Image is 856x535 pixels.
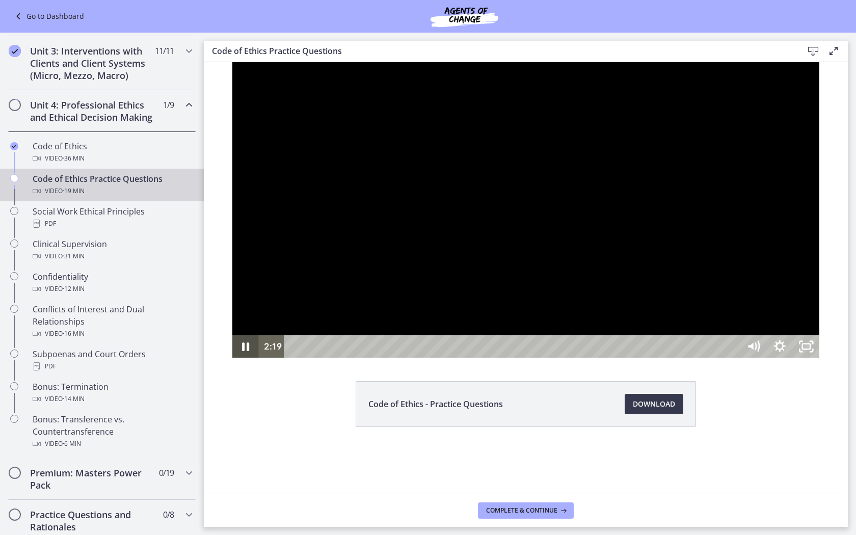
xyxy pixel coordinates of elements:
[486,506,557,515] span: Complete & continue
[10,142,18,150] i: Completed
[33,348,192,372] div: Subpoenas and Court Orders
[159,467,174,479] span: 0 / 19
[30,509,154,533] h2: Practice Questions and Rationales
[30,45,154,82] h2: Unit 3: Interventions with Clients and Client Systems (Micro, Mezzo, Macro)
[478,502,574,519] button: Complete & continue
[63,438,81,450] span: · 6 min
[33,381,192,405] div: Bonus: Termination
[33,360,192,372] div: PDF
[12,10,84,22] a: Go to Dashboard
[63,283,85,295] span: · 12 min
[33,413,192,450] div: Bonus: Transference vs. Countertransference
[633,398,675,410] span: Download
[563,273,589,296] button: Show settings menu
[33,271,192,295] div: Confidentiality
[403,4,525,29] img: Agents of Change Social Work Test Prep
[33,140,192,165] div: Code of Ethics
[212,45,787,57] h3: Code of Ethics Practice Questions
[163,99,174,111] span: 1 / 9
[33,438,192,450] div: Video
[33,173,192,197] div: Code of Ethics Practice Questions
[33,328,192,340] div: Video
[33,205,192,230] div: Social Work Ethical Principles
[30,99,154,123] h2: Unit 4: Professional Ethics and Ethical Decision Making
[33,218,192,230] div: PDF
[63,393,85,405] span: · 14 min
[33,303,192,340] div: Conflicts of Interest and Dual Relationships
[155,45,174,57] span: 11 / 11
[63,152,85,165] span: · 36 min
[33,152,192,165] div: Video
[33,283,192,295] div: Video
[163,509,174,521] span: 0 / 8
[33,393,192,405] div: Video
[63,250,85,262] span: · 31 min
[589,273,616,296] button: Unfullscreen
[33,185,192,197] div: Video
[368,398,503,410] span: Code of Ethics - Practice Questions
[63,328,85,340] span: · 16 min
[204,62,848,358] iframe: Video Lesson
[33,250,192,262] div: Video
[30,467,154,491] h2: Premium: Masters Power Pack
[63,185,85,197] span: · 19 min
[625,394,683,414] a: Download
[9,45,21,57] i: Completed
[536,273,563,296] button: Mute
[33,238,192,262] div: Clinical Supervision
